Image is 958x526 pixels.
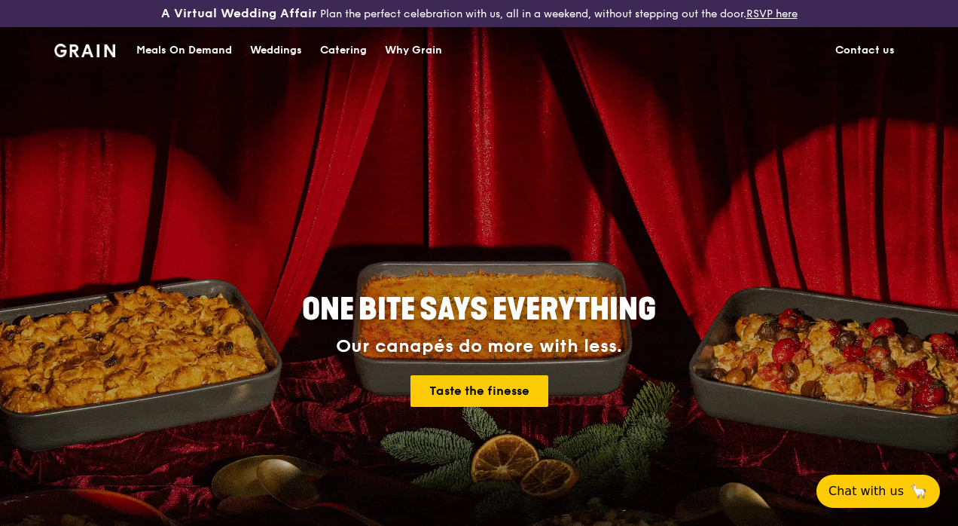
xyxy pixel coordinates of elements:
div: Catering [320,28,367,73]
img: Grain [54,44,115,57]
a: Taste the finesse [410,375,548,407]
div: Meals On Demand [136,28,232,73]
a: GrainGrain [54,26,115,72]
span: 🦙 [910,482,928,500]
span: Chat with us [828,482,904,500]
div: Plan the perfect celebration with us, all in a weekend, without stepping out the door. [160,6,798,21]
a: Catering [311,28,376,73]
h3: A Virtual Wedding Affair [161,6,317,21]
div: Weddings [250,28,302,73]
div: Why Grain [385,28,442,73]
button: Chat with us🦙 [816,475,940,508]
a: Why Grain [376,28,451,73]
a: Contact us [826,28,904,73]
a: Weddings [241,28,311,73]
a: RSVP here [746,8,798,20]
